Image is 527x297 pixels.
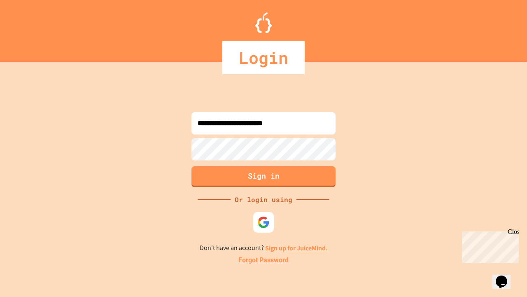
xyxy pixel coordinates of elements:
a: Forgot Password [238,255,289,265]
a: Sign up for JuiceMind. [265,244,328,252]
div: Chat with us now!Close [3,3,57,52]
iframe: chat widget [492,264,519,289]
div: Or login using [231,195,296,205]
img: Logo.svg [255,12,272,33]
p: Don't have an account? [200,243,328,253]
iframe: chat widget [459,228,519,263]
div: Login [222,41,305,74]
button: Sign in [191,166,336,187]
img: google-icon.svg [257,216,270,229]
